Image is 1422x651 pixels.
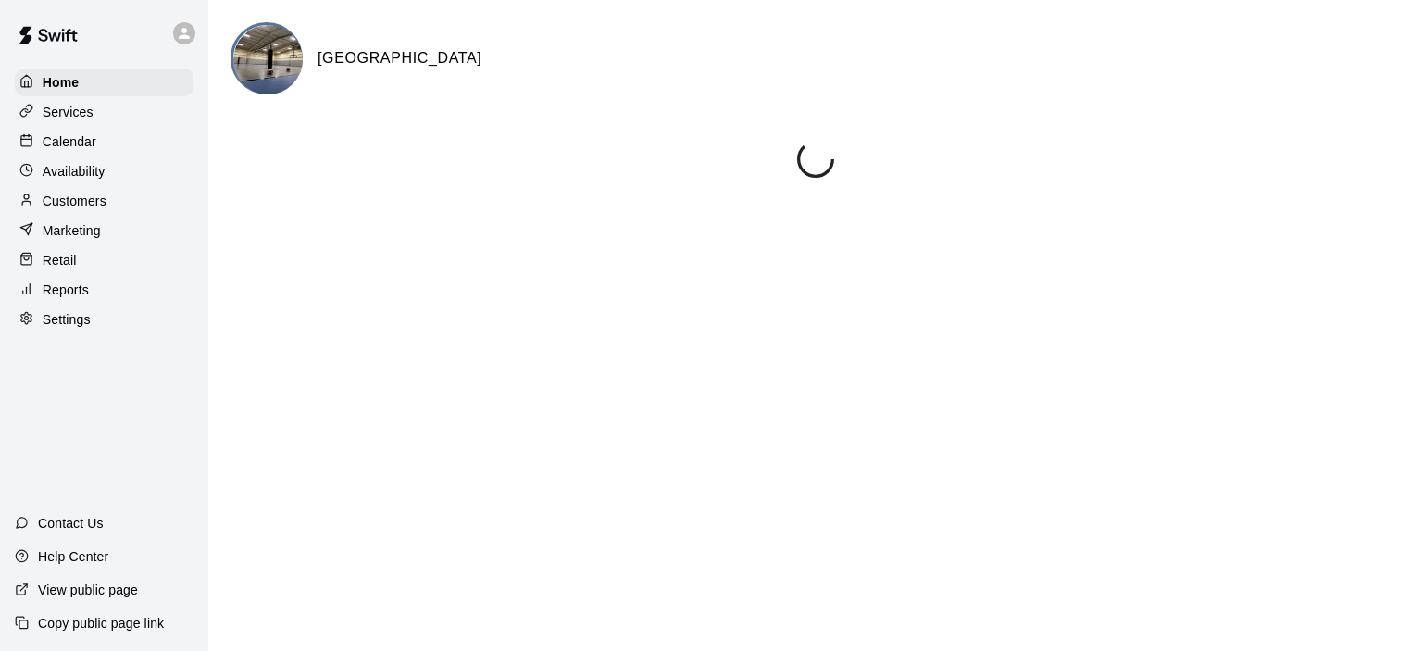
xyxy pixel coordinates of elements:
[43,221,101,240] p: Marketing
[43,281,89,299] p: Reports
[43,162,106,181] p: Availability
[15,69,193,96] a: Home
[43,251,77,269] p: Retail
[15,128,193,156] a: Calendar
[15,187,193,215] a: Customers
[38,514,104,532] p: Contact Us
[43,192,106,210] p: Customers
[318,46,481,70] h6: [GEOGRAPHIC_DATA]
[38,614,164,632] p: Copy public page link
[15,276,193,304] a: Reports
[43,73,80,92] p: Home
[38,581,138,599] p: View public page
[43,132,96,151] p: Calendar
[43,310,91,329] p: Settings
[233,25,303,94] img: Ironline Sports Complex logo
[43,103,94,121] p: Services
[15,157,193,185] a: Availability
[15,306,193,333] a: Settings
[15,217,193,244] a: Marketing
[15,98,193,126] a: Services
[15,246,193,274] a: Retail
[38,547,108,566] p: Help Center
